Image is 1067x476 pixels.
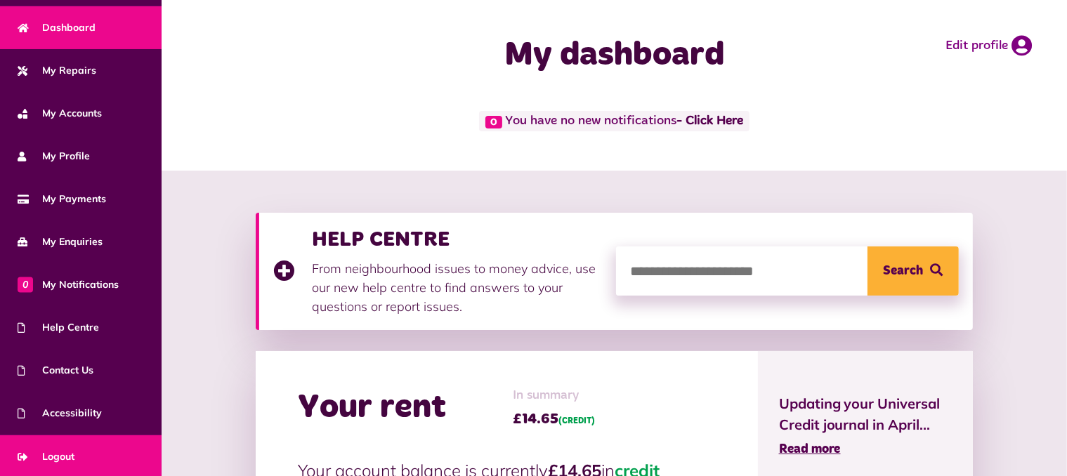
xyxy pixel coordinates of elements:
span: Updating your Universal Credit journal in April... [779,393,952,435]
h3: HELP CENTRE [312,227,602,252]
span: Help Centre [18,320,99,335]
a: Updating your Universal Credit journal in April... Read more [779,393,952,459]
a: - Click Here [676,115,743,128]
span: My Accounts [18,106,102,121]
button: Search [868,246,959,296]
h2: Your rent [298,388,446,428]
span: You have no new notifications [479,111,749,131]
span: Contact Us [18,363,93,378]
span: Search [883,246,923,296]
span: My Repairs [18,63,96,78]
span: My Profile [18,149,90,164]
span: My Notifications [18,277,119,292]
span: Dashboard [18,20,96,35]
span: Read more [779,443,841,456]
span: Logout [18,449,74,464]
span: £14.65 [513,409,595,430]
a: Edit profile [945,35,1032,56]
span: (CREDIT) [558,417,595,425]
span: In summary [513,386,595,405]
p: From neighbourhood issues to money advice, use our new help centre to find answers to your questi... [312,259,602,316]
span: 0 [485,116,502,128]
h1: My dashboard [402,35,827,76]
span: Accessibility [18,406,102,421]
span: My Payments [18,192,106,206]
span: 0 [18,277,33,292]
span: My Enquiries [18,234,103,249]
